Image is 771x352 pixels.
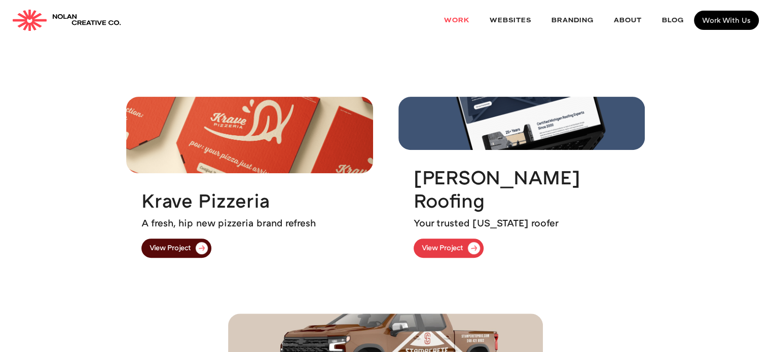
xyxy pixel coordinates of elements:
[141,239,211,258] a: View Project
[652,7,694,34] a: Blog
[12,10,121,31] a: home
[480,7,541,34] a: websites
[694,11,759,30] a: Work With Us
[604,7,652,34] a: About
[541,7,604,34] a: Branding
[434,7,480,34] a: Work
[702,17,751,24] div: Work With Us
[12,10,47,31] img: Nolan Creative Co.
[141,216,316,230] p: A fresh, hip new pizzeria brand refresh
[414,239,484,258] a: View Project
[141,188,270,212] h2: Krave Pizzeria
[414,165,630,212] h2: [PERSON_NAME] Roofing
[414,216,559,230] p: Your trusted [US_STATE] roofer
[422,244,463,251] div: View Project
[398,97,645,150] img: Bob Schmidt Roofing Redesign
[150,244,191,251] div: View Project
